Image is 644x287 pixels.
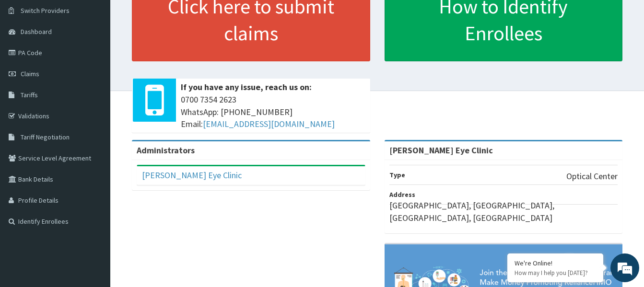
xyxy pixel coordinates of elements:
span: Tariff Negotiation [21,133,70,141]
div: We're Online! [515,259,596,267]
strong: [PERSON_NAME] Eye Clinic [389,145,493,156]
span: Switch Providers [21,6,70,15]
b: Address [389,190,415,199]
p: Optical Center [566,170,618,183]
b: Administrators [137,145,195,156]
img: d_794563401_company_1708531726252_794563401 [18,48,39,72]
p: [GEOGRAPHIC_DATA], [GEOGRAPHIC_DATA], [GEOGRAPHIC_DATA], [GEOGRAPHIC_DATA] [389,199,618,224]
span: Tariffs [21,91,38,99]
textarea: Type your message and hit 'Enter' [5,188,183,221]
a: [EMAIL_ADDRESS][DOMAIN_NAME] [203,118,335,129]
p: How may I help you today? [515,269,596,277]
a: [PERSON_NAME] Eye Clinic [142,170,242,181]
b: If you have any issue, reach us on: [181,81,312,92]
b: Type [389,171,405,179]
div: Minimize live chat window [157,5,180,28]
span: Claims [21,69,39,78]
div: Chat with us now [50,54,161,66]
span: We're online! [56,84,132,181]
span: 0700 7354 2623 WhatsApp: [PHONE_NUMBER] Email: [181,93,365,130]
span: Dashboard [21,27,52,36]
